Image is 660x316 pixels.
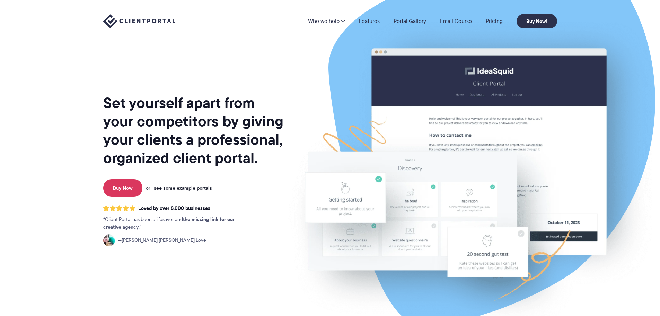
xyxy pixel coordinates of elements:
span: or [146,185,150,191]
p: Client Portal has been a lifesaver and . [103,216,249,231]
h1: Set yourself apart from your competitors by giving your clients a professional, organized client ... [103,94,285,167]
a: Who we help [308,18,345,24]
a: see some example portals [154,185,212,191]
a: Buy Now! [517,14,557,28]
span: Loved by over 8,000 businesses [138,205,210,211]
a: Buy Now [103,179,142,197]
a: Email Course [440,18,472,24]
a: Portal Gallery [394,18,426,24]
strong: the missing link for our creative agency [103,215,235,231]
span: [PERSON_NAME] [PERSON_NAME] Love [118,237,206,244]
a: Pricing [486,18,503,24]
a: Features [359,18,380,24]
